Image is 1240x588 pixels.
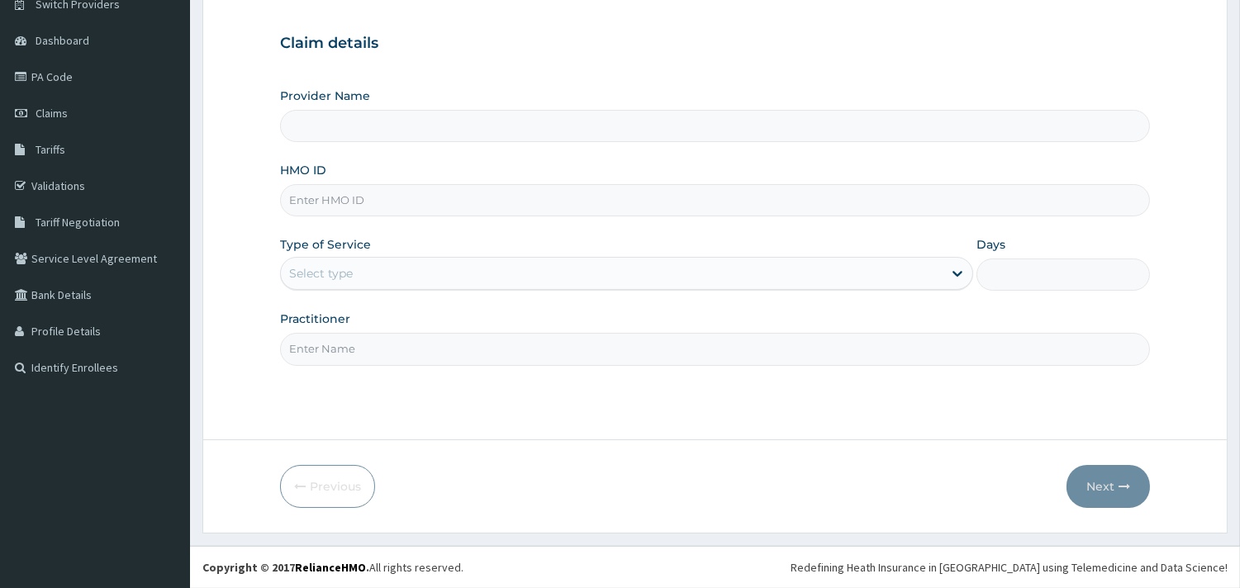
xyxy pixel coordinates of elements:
button: Next [1067,465,1150,508]
span: Tariffs [36,142,65,157]
footer: All rights reserved. [190,546,1240,588]
span: Dashboard [36,33,89,48]
h3: Claim details [280,35,1150,53]
div: Select type [289,265,353,282]
span: Tariff Negotiation [36,215,120,230]
label: Days [976,236,1005,253]
label: Provider Name [280,88,370,104]
label: HMO ID [280,162,326,178]
div: Redefining Heath Insurance in [GEOGRAPHIC_DATA] using Telemedicine and Data Science! [791,559,1228,576]
input: Enter HMO ID [280,184,1150,216]
span: Claims [36,106,68,121]
label: Practitioner [280,311,350,327]
strong: Copyright © 2017 . [202,560,369,575]
input: Enter Name [280,333,1150,365]
button: Previous [280,465,375,508]
a: RelianceHMO [295,560,366,575]
label: Type of Service [280,236,371,253]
